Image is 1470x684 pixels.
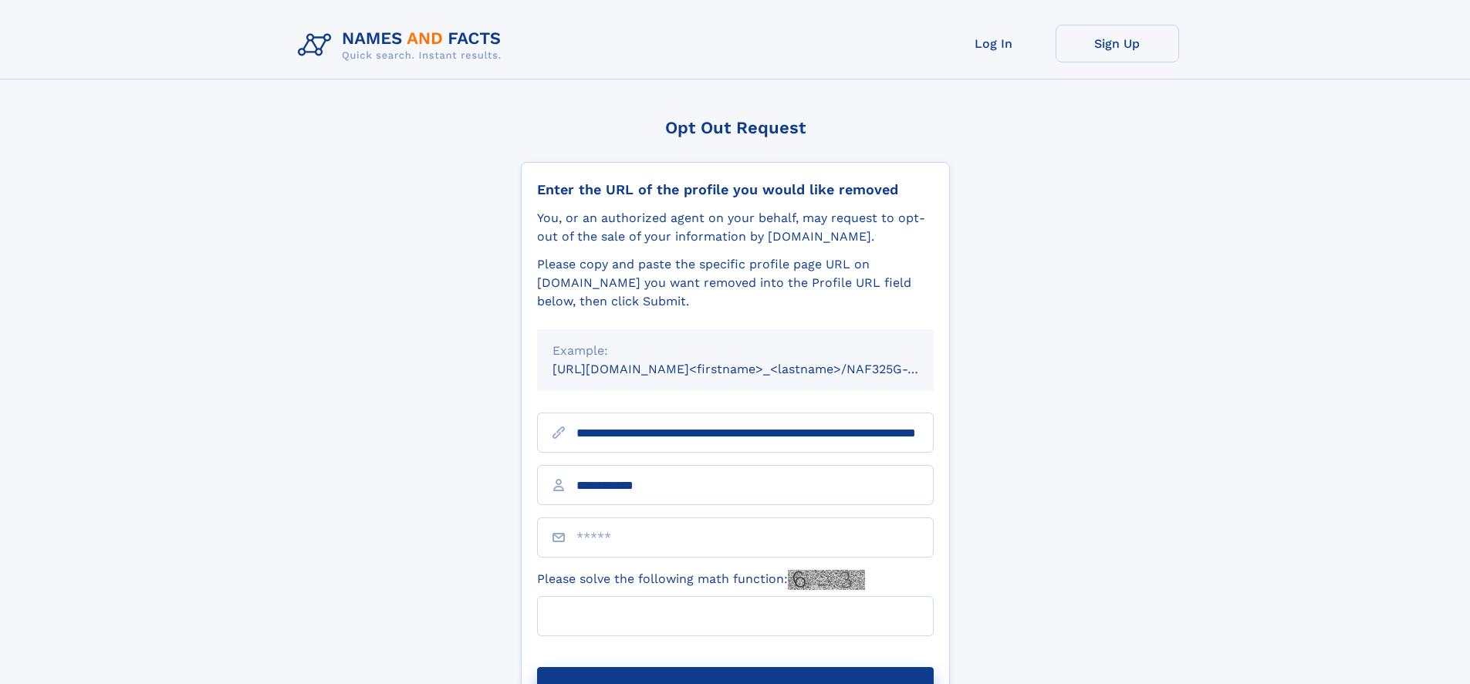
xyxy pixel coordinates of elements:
small: [URL][DOMAIN_NAME]<firstname>_<lastname>/NAF325G-xxxxxxxx [553,362,963,376]
img: Logo Names and Facts [292,25,514,66]
div: Opt Out Request [521,118,950,137]
div: You, or an authorized agent on your behalf, may request to opt-out of the sale of your informatio... [537,209,934,246]
div: Example: [553,342,918,360]
div: Please copy and paste the specific profile page URL on [DOMAIN_NAME] you want removed into the Pr... [537,255,934,311]
label: Please solve the following math function: [537,570,865,590]
a: Sign Up [1056,25,1179,62]
a: Log In [932,25,1056,62]
div: Enter the URL of the profile you would like removed [537,181,934,198]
